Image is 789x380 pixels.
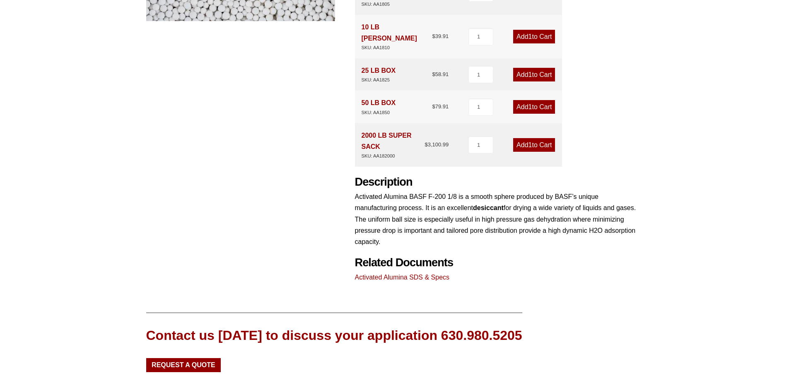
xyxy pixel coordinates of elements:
bdi: 3,100.99 [425,141,449,148]
bdi: 58.91 [432,71,449,77]
a: Add1to Cart [513,68,555,81]
span: $ [432,103,435,110]
span: 1 [528,103,532,110]
a: Add1to Cart [513,138,555,152]
div: 2000 LB SUPER SACK [362,130,425,160]
span: $ [432,71,435,77]
strong: desiccant [473,204,504,211]
div: SKU: AA1805 [362,0,432,8]
span: $ [425,141,427,148]
span: $ [432,33,435,39]
div: 10 LB [PERSON_NAME] [362,22,432,52]
span: 1 [528,33,532,40]
a: Add1to Cart [513,30,555,43]
a: Add1to Cart [513,100,555,114]
a: Request a Quote [146,358,221,372]
h2: Description [355,175,643,189]
div: Contact us [DATE] to discuss your application 630.980.5205 [146,326,522,345]
div: SKU: AA1850 [362,109,396,117]
div: 50 LB BOX [362,97,396,116]
bdi: 39.91 [432,33,449,39]
span: Request a Quote [152,362,215,368]
div: SKU: AA1810 [362,44,432,52]
a: Activated Alumina SDS & Specs [355,274,450,281]
span: 1 [528,141,532,148]
bdi: 79.91 [432,103,449,110]
div: SKU: AA182000 [362,152,425,160]
p: Activated Alumina BASF F-200 1/8 is a smooth sphere produced by BASF’s unique manufacturing proce... [355,191,643,247]
div: 25 LB BOX [362,65,396,84]
span: 1 [528,71,532,78]
div: SKU: AA1825 [362,76,396,84]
